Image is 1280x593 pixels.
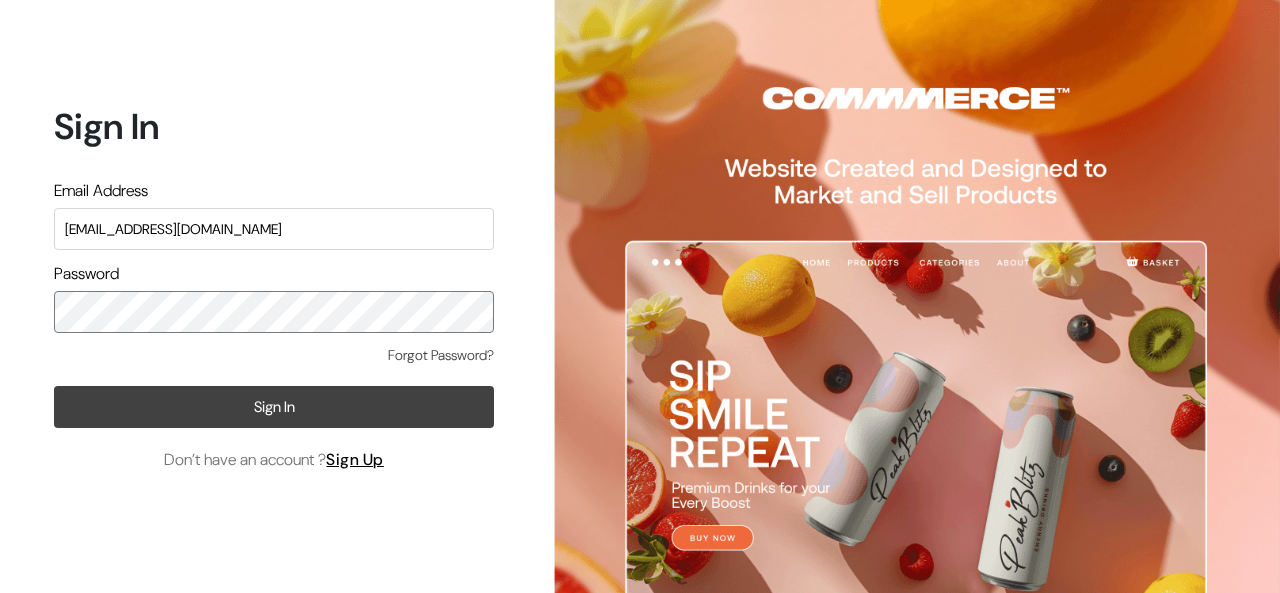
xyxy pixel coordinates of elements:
[164,448,384,472] span: Don’t have an account ?
[54,179,148,203] label: Email Address
[326,449,384,470] a: Sign Up
[54,386,494,428] button: Sign In
[54,262,119,286] label: Password
[54,105,494,148] h1: Sign In
[388,345,494,366] a: Forgot Password?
